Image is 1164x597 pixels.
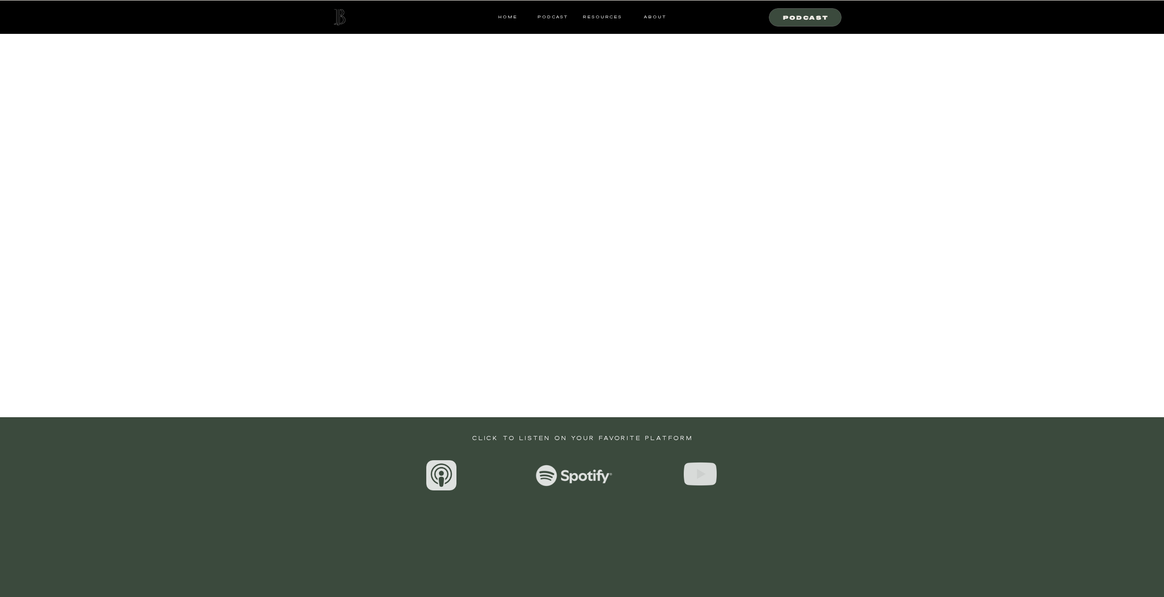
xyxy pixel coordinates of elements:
h3: Click to listen on your favorite platform [446,433,719,441]
a: resources [579,13,622,21]
a: ABOUT [643,13,666,21]
a: HOME [498,13,517,21]
a: Podcast [775,13,837,21]
a: Podcast [535,13,571,21]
